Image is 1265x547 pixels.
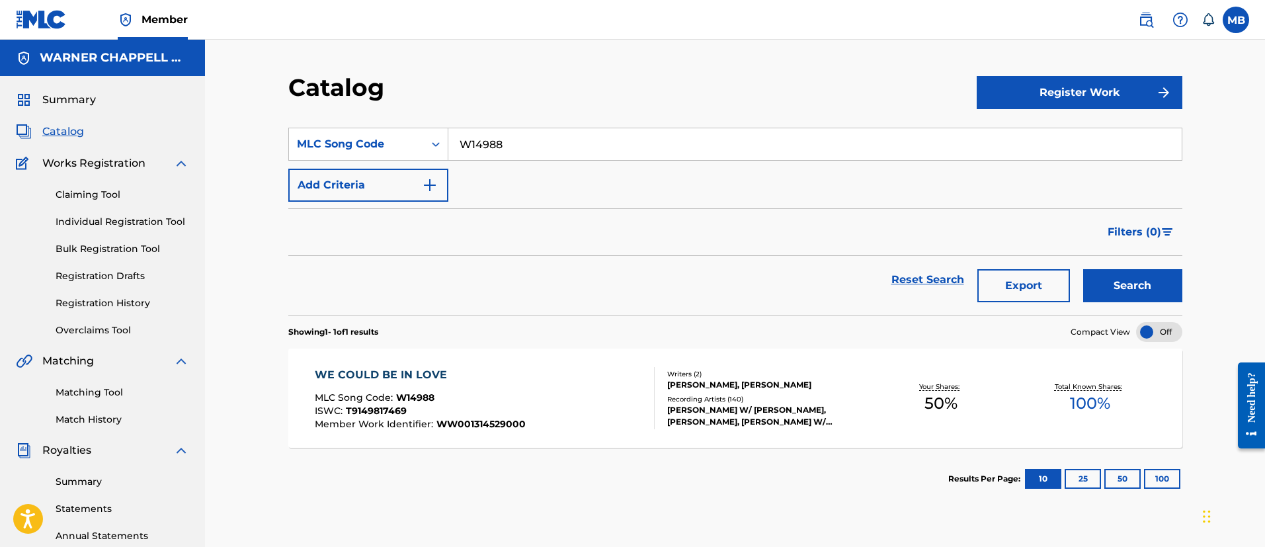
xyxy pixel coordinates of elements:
[885,265,971,294] a: Reset Search
[1172,12,1188,28] img: help
[288,128,1182,315] form: Search Form
[1025,469,1061,489] button: 10
[56,296,189,310] a: Registration History
[1055,382,1125,392] p: Total Known Shares:
[667,404,867,428] div: [PERSON_NAME] W/ [PERSON_NAME], [PERSON_NAME], [PERSON_NAME] W/ [PERSON_NAME], [PERSON_NAME], [PE...
[56,323,189,337] a: Overclaims Tool
[315,367,526,383] div: WE COULD BE IN LOVE
[42,92,96,108] span: Summary
[1156,85,1172,101] img: f7272a7cc735f4ea7f67.svg
[40,50,189,65] h5: WARNER CHAPPELL MUSIC INC
[919,382,963,392] p: Your Shares:
[16,92,32,108] img: Summary
[667,369,867,379] div: Writers ( 2 )
[56,269,189,283] a: Registration Drafts
[16,50,32,66] img: Accounts
[56,502,189,516] a: Statements
[667,394,867,404] div: Recording Artists ( 140 )
[315,418,436,430] span: Member Work Identifier :
[1202,13,1215,26] div: Notifications
[288,349,1182,448] a: WE COULD BE IN LOVEMLC Song Code:W14988ISWC:T9149817469Member Work Identifier:WW001314529000Write...
[1100,216,1182,249] button: Filters (0)
[16,92,96,108] a: SummarySummary
[16,124,84,140] a: CatalogCatalog
[16,155,33,171] img: Works Registration
[142,12,188,27] span: Member
[16,442,32,458] img: Royalties
[16,10,67,29] img: MLC Logo
[1162,228,1173,236] img: filter
[288,73,391,103] h2: Catalog
[173,155,189,171] img: expand
[1138,12,1154,28] img: search
[118,12,134,28] img: Top Rightsholder
[173,442,189,458] img: expand
[1167,7,1194,33] div: Help
[977,76,1182,109] button: Register Work
[42,124,84,140] span: Catalog
[173,353,189,369] img: expand
[1071,326,1130,338] span: Compact View
[16,124,32,140] img: Catalog
[56,188,189,202] a: Claiming Tool
[1104,469,1141,489] button: 50
[56,242,189,256] a: Bulk Registration Tool
[667,379,867,391] div: [PERSON_NAME], [PERSON_NAME]
[56,475,189,489] a: Summary
[1199,484,1265,547] iframe: Chat Widget
[1228,352,1265,458] iframe: Resource Center
[1108,224,1161,240] span: Filters ( 0 )
[924,392,958,415] span: 50 %
[297,136,416,152] div: MLC Song Code
[56,529,189,543] a: Annual Statements
[1083,269,1182,302] button: Search
[288,326,378,338] p: Showing 1 - 1 of 1 results
[56,386,189,400] a: Matching Tool
[436,418,526,430] span: WW001314529000
[948,473,1024,485] p: Results Per Page:
[42,155,145,171] span: Works Registration
[42,353,94,369] span: Matching
[422,177,438,193] img: 9d2ae6d4665cec9f34b9.svg
[1070,392,1110,415] span: 100 %
[1203,497,1211,536] div: Drag
[977,269,1070,302] button: Export
[1144,469,1180,489] button: 100
[346,405,407,417] span: T9149817469
[56,413,189,427] a: Match History
[42,442,91,458] span: Royalties
[1133,7,1159,33] a: Public Search
[315,405,346,417] span: ISWC :
[16,353,32,369] img: Matching
[315,392,396,403] span: MLC Song Code :
[396,392,434,403] span: W14988
[56,215,189,229] a: Individual Registration Tool
[288,169,448,202] button: Add Criteria
[1223,7,1249,33] div: User Menu
[1065,469,1101,489] button: 25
